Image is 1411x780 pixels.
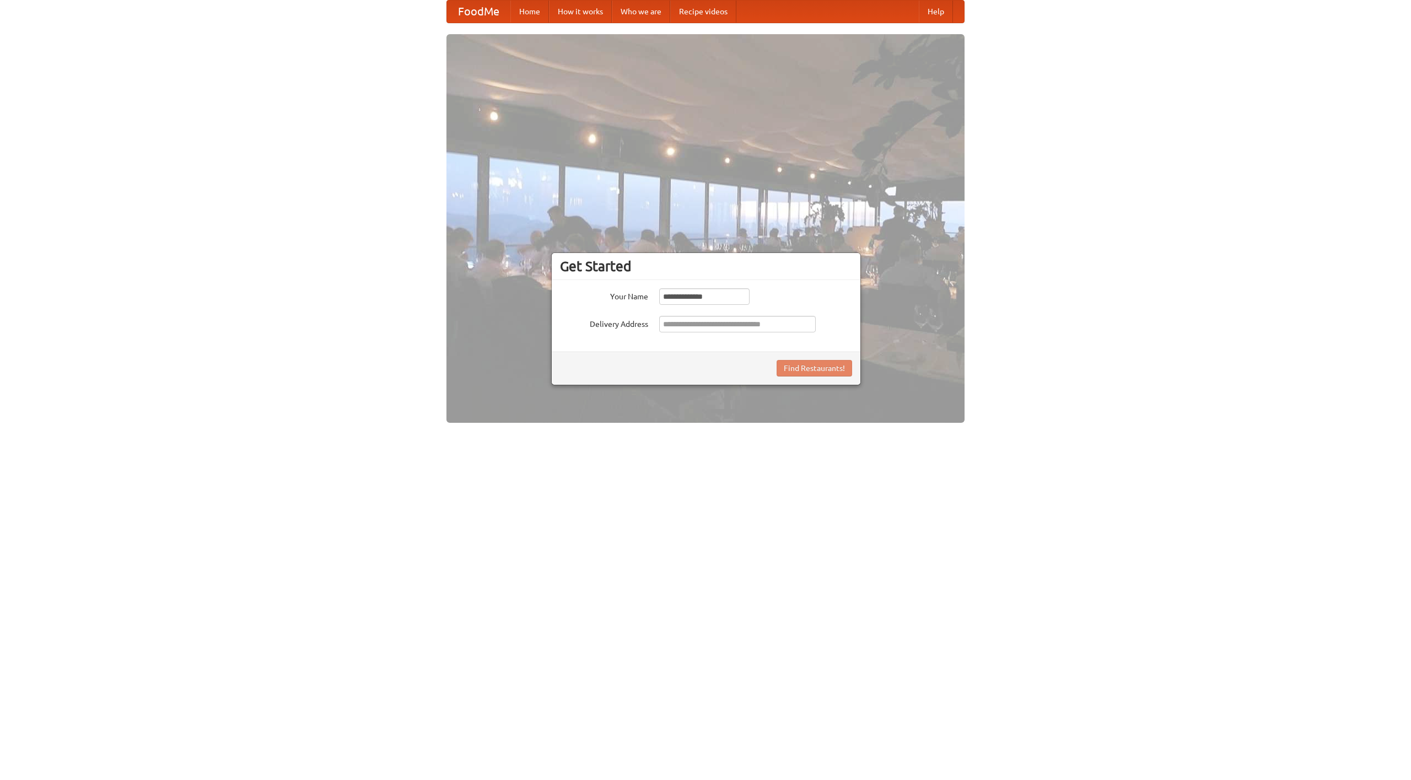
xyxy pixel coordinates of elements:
a: FoodMe [447,1,510,23]
a: Who we are [612,1,670,23]
a: How it works [549,1,612,23]
a: Home [510,1,549,23]
button: Find Restaurants! [777,360,852,376]
label: Delivery Address [560,316,648,330]
a: Help [919,1,953,23]
a: Recipe videos [670,1,736,23]
label: Your Name [560,288,648,302]
h3: Get Started [560,258,852,275]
